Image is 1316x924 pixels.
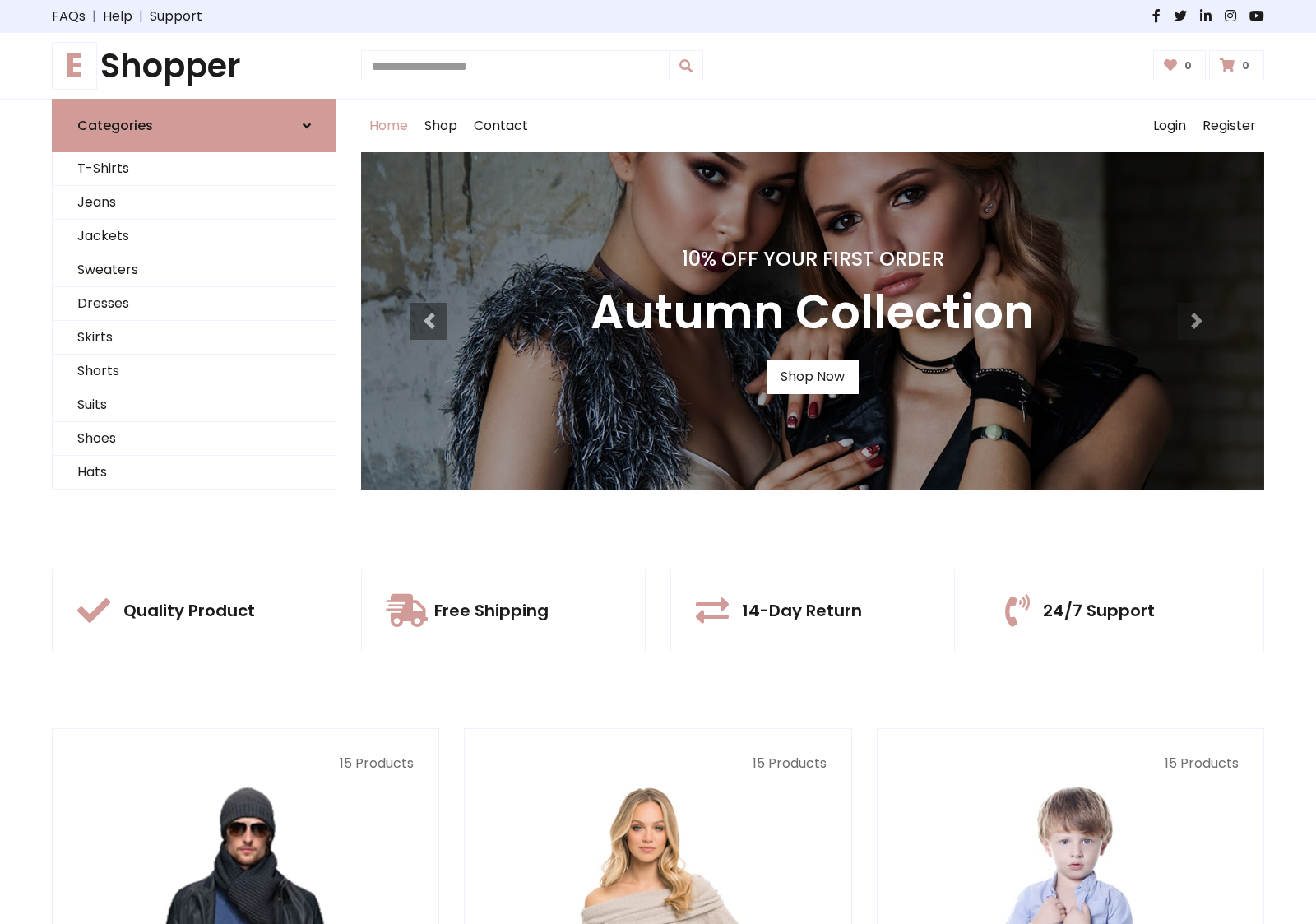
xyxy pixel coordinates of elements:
p: 15 Products [902,754,1239,773]
span: 0 [1238,58,1253,73]
span: E [52,42,97,90]
h1: Shopper [52,46,336,86]
a: Home [361,100,416,152]
a: Register [1194,100,1264,152]
span: | [86,7,103,26]
a: Contact [466,100,536,152]
a: Categories [52,99,336,152]
a: Sweaters [53,253,336,287]
a: Shop [416,100,466,152]
span: | [132,7,150,26]
a: Dresses [53,287,336,321]
p: 15 Products [77,754,414,773]
h5: Quality Product [123,601,255,620]
a: EShopper [52,46,336,86]
a: Help [103,7,132,26]
a: Suits [53,388,336,422]
a: Jeans [53,186,336,220]
p: 15 Products [489,754,826,773]
h5: 24/7 Support [1043,601,1155,620]
a: 0 [1209,50,1264,81]
a: Support [150,7,202,26]
a: Shop Now [767,360,859,394]
a: Jackets [53,220,336,253]
a: T-Shirts [53,152,336,186]
h3: Autumn Collection [591,285,1035,340]
h5: Free Shipping [434,601,549,620]
a: Hats [53,456,336,490]
a: Shorts [53,355,336,388]
a: Login [1145,100,1194,152]
a: 0 [1153,50,1207,81]
a: Skirts [53,321,336,355]
a: Shoes [53,422,336,456]
h5: 14-Day Return [742,601,862,620]
h6: Categories [77,118,153,133]
h4: 10% Off Your First Order [591,248,1035,272]
span: 0 [1180,58,1196,73]
a: FAQs [52,7,86,26]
